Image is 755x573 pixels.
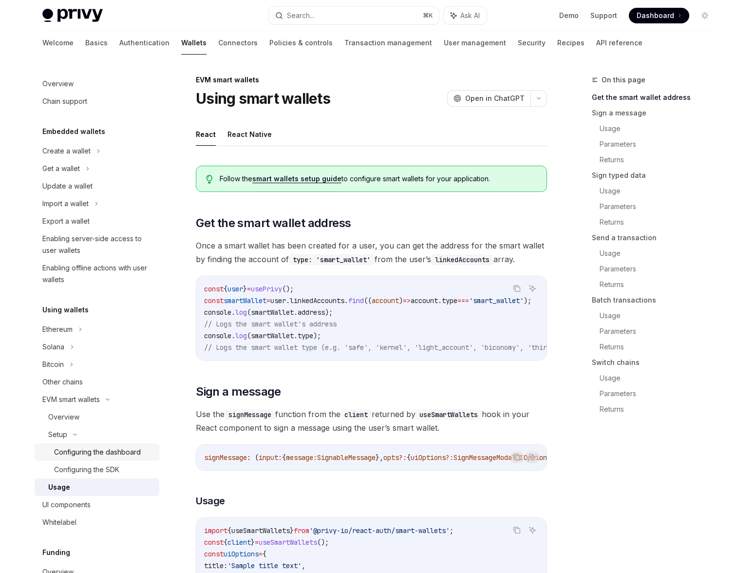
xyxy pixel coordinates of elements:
span: uiOptions [224,550,259,558]
a: Demo [559,11,579,20]
span: ); [524,296,531,305]
span: 'smart_wallet' [469,296,524,305]
span: Usage [196,494,225,508]
span: input [259,453,278,462]
div: Overview [42,78,74,90]
a: Configuring the dashboard [35,443,159,461]
span: linkedAccounts [290,296,344,305]
a: Parameters [600,324,720,339]
a: Usage [35,478,159,496]
span: = [266,296,270,305]
a: Configuring the SDK [35,461,159,478]
a: Returns [600,214,720,230]
span: Sign a message [196,384,281,400]
span: : [278,453,282,462]
a: Support [590,11,617,20]
a: Enabling offline actions with user wallets [35,259,159,288]
span: ); [325,308,333,317]
button: React [196,123,216,146]
code: type: 'smart_wallet' [289,254,375,265]
div: Create a wallet [42,145,91,157]
a: Returns [600,339,720,355]
span: '@privy-io/react-auth/smart-wallets' [309,526,450,535]
div: Configuring the SDK [54,464,119,476]
span: Ask AI [460,11,480,20]
a: Policies & controls [269,31,333,55]
span: const [204,550,224,558]
span: smartWallet [251,331,294,340]
span: SignMessageModalUIOptions [453,453,551,462]
span: usePrivy [251,285,282,293]
span: . [294,331,298,340]
button: Ask AI [526,282,539,295]
span: opts [383,453,399,462]
span: type [298,331,313,340]
h5: Funding [42,547,70,558]
div: Solana [42,341,64,353]
span: . [294,308,298,317]
span: message [286,453,313,462]
div: Update a wallet [42,180,93,192]
span: Dashboard [637,11,674,20]
span: const [204,296,224,305]
span: ?: [446,453,453,462]
a: Get the smart wallet address [592,90,720,105]
span: { [407,453,411,462]
a: Sign typed data [592,168,720,183]
div: Enabling offline actions with user wallets [42,262,153,286]
span: : ( [247,453,259,462]
span: SignableMessage [317,453,376,462]
span: ); [313,331,321,340]
div: Setup [48,429,67,440]
button: Copy the contents from the code block [510,451,523,463]
span: { [224,538,227,547]
a: Usage [600,121,720,136]
span: ; [450,526,453,535]
div: UI components [42,499,91,511]
div: Search... [287,10,314,21]
span: } [290,526,294,535]
span: account [372,296,399,305]
span: } [243,285,247,293]
div: Whitelabel [42,516,76,528]
span: ⌘ K [423,12,433,19]
span: const [204,285,224,293]
a: Update a wallet [35,177,159,195]
span: (( [364,296,372,305]
a: Switch chains [592,355,720,370]
span: } [251,538,255,547]
a: Sign a message [592,105,720,121]
a: Enabling server-side access to user wallets [35,230,159,259]
a: Welcome [42,31,74,55]
a: Export a wallet [35,212,159,230]
a: Parameters [600,386,720,401]
div: EVM smart wallets [42,394,100,405]
span: { [227,526,231,535]
span: (); [317,538,329,547]
div: Configuring the dashboard [54,446,141,458]
span: ) [399,296,403,305]
a: Transaction management [344,31,432,55]
span: uiOptions [411,453,446,462]
button: Ask AI [526,451,539,463]
a: Whitelabel [35,514,159,531]
a: Returns [600,401,720,417]
span: client [227,538,251,547]
span: user [270,296,286,305]
span: from [294,526,309,535]
a: Parameters [600,199,720,214]
span: const [204,538,224,547]
a: Returns [600,152,720,168]
span: find [348,296,364,305]
span: title: [204,561,227,570]
a: Chain support [35,93,159,110]
span: 'Sample title text' [227,561,302,570]
h1: Using smart wallets [196,90,330,107]
div: Chain support [42,95,87,107]
button: Search...⌘K [268,7,439,24]
span: // Logs the smart wallet type (e.g. 'safe', 'kernel', 'light_account', 'biconomy', 'thirdweb', 'c... [204,343,668,352]
span: ( [247,308,251,317]
a: Authentication [119,31,170,55]
a: UI components [35,496,159,514]
span: = [255,538,259,547]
